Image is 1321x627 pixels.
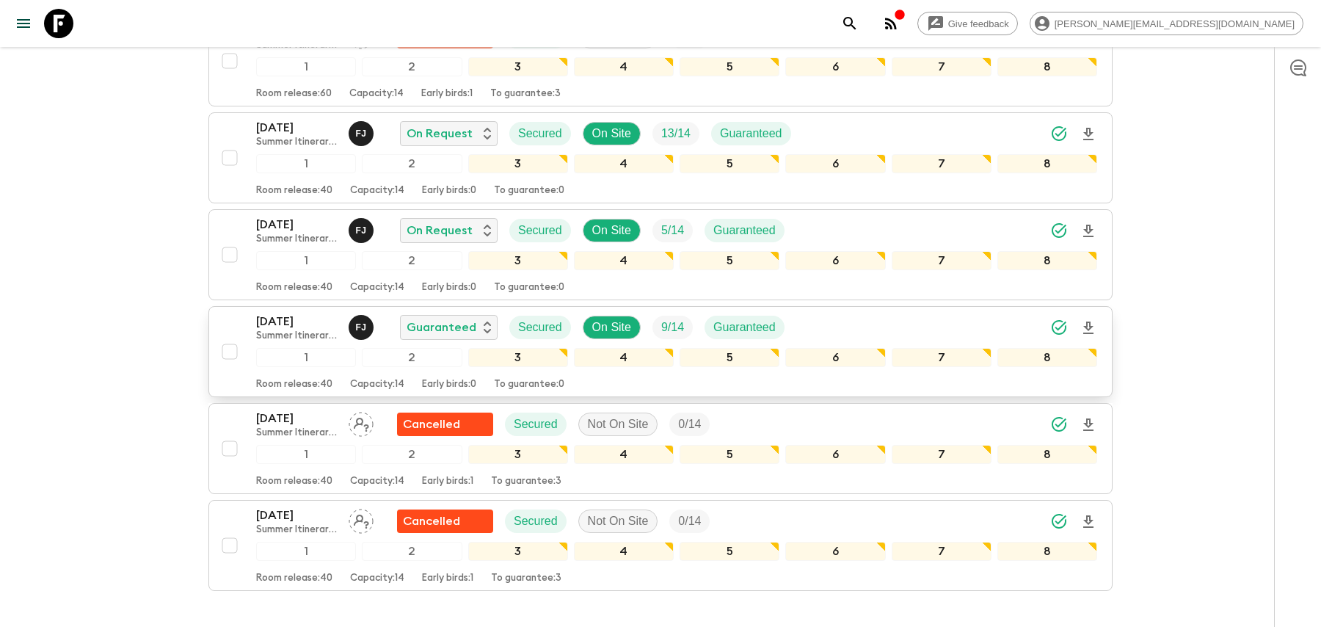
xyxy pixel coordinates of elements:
button: [DATE]Summer Itinerary 2025 ([DATE]-[DATE])Assign pack leaderFlash Pack cancellationSecuredNot On... [208,500,1113,591]
svg: Synced Successfully [1050,125,1068,142]
div: Trip Fill [652,316,693,339]
div: Not On Site [578,510,658,533]
div: 1 [256,542,356,561]
div: 5 [680,251,779,270]
p: 0 / 14 [678,416,701,433]
svg: Synced Successfully [1050,512,1068,530]
p: Guaranteed [713,222,776,239]
svg: Download Onboarding [1080,416,1097,434]
div: Flash Pack cancellation [397,510,493,533]
p: To guarantee: 0 [494,379,564,391]
div: 7 [892,57,991,76]
div: 4 [574,542,674,561]
a: Give feedback [917,12,1018,35]
div: 6 [785,445,885,464]
div: 5 [680,154,779,173]
div: 7 [892,154,991,173]
span: Assign pack leader [349,416,374,428]
div: Flash Pack cancellation [397,413,493,436]
div: 6 [785,348,885,367]
p: To guarantee: 3 [491,476,561,488]
div: 3 [468,445,568,464]
p: F J [355,128,366,139]
div: 6 [785,154,885,173]
p: Early birds: 1 [422,573,473,584]
p: Secured [518,125,562,142]
p: On Request [407,222,473,239]
div: Secured [509,219,571,242]
div: 7 [892,445,991,464]
div: 1 [256,57,356,76]
p: Not On Site [588,512,649,530]
p: Early birds: 1 [422,476,473,488]
button: [DATE]Summer Itinerary 2025 ([DATE]-[DATE])Fadi JaberOn RequestSecuredOn SiteTrip FillGuaranteed1... [208,209,1113,300]
p: On Site [592,125,631,142]
span: [PERSON_NAME][EMAIL_ADDRESS][DOMAIN_NAME] [1047,18,1303,29]
p: 9 / 14 [661,319,684,336]
div: On Site [583,316,641,339]
div: Secured [505,413,567,436]
p: Secured [514,416,558,433]
p: [DATE] [256,410,337,427]
p: To guarantee: 3 [491,573,561,584]
svg: Synced Successfully [1050,416,1068,433]
p: 13 / 14 [661,125,691,142]
div: 1 [256,348,356,367]
p: Early birds: 0 [422,185,476,197]
p: [DATE] [256,507,337,524]
p: Capacity: 14 [350,185,404,197]
p: Secured [514,512,558,530]
p: 5 / 14 [661,222,684,239]
div: 2 [362,542,462,561]
p: Room release: 40 [256,476,332,488]
div: 3 [468,348,568,367]
div: 1 [256,154,356,173]
div: 7 [892,251,991,270]
div: 3 [468,154,568,173]
p: Capacity: 14 [350,282,404,294]
div: 2 [362,154,462,173]
div: Trip Fill [652,219,693,242]
button: [DATE]Summer Itinerary 2025 ([DATE]-[DATE])Fadi JaberGuaranteedSecuredOn SiteTrip FillGuaranteed1... [208,306,1113,397]
div: 5 [680,57,779,76]
div: 2 [362,57,462,76]
button: FJ [349,121,376,146]
button: FJ [349,218,376,243]
span: Assign pack leader [349,513,374,525]
p: Room release: 40 [256,573,332,584]
button: [DATE]Summer Itinerary 2025 ([DATE]-[DATE])Assign pack leaderFlash Pack cancellationSecuredNot On... [208,403,1113,494]
p: Room release: 40 [256,282,332,294]
div: Not On Site [578,413,658,436]
p: Secured [518,222,562,239]
p: Secured [518,319,562,336]
button: [DATE]Summer Itinerary 2025 ([DATE]-[DATE])Assign pack leaderFlash Pack cancellationSecuredNot On... [208,15,1113,106]
div: 4 [574,251,674,270]
p: Summer Itinerary 2025 ([DATE]-[DATE]) [256,524,337,536]
p: On Site [592,319,631,336]
div: 1 [256,445,356,464]
p: Summer Itinerary 2025 ([DATE]-[DATE]) [256,330,337,342]
div: 5 [680,445,779,464]
p: Cancelled [403,416,460,433]
div: 8 [997,57,1097,76]
p: [DATE] [256,216,337,233]
div: On Site [583,122,641,145]
span: Fadi Jaber [349,319,376,331]
p: Capacity: 14 [350,379,404,391]
div: 3 [468,542,568,561]
p: Early birds: 0 [422,282,476,294]
p: Guaranteed [713,319,776,336]
div: 8 [997,348,1097,367]
div: 8 [997,251,1097,270]
p: Early birds: 1 [421,88,473,100]
p: Room release: 40 [256,185,332,197]
button: [DATE]Summer Itinerary 2025 ([DATE]-[DATE])Fadi JaberOn RequestSecuredOn SiteTrip FillGuaranteed1... [208,112,1113,203]
div: 5 [680,348,779,367]
div: 7 [892,542,991,561]
p: Not On Site [588,416,649,433]
div: 4 [574,57,674,76]
p: Guaranteed [720,125,782,142]
div: 4 [574,348,674,367]
div: 2 [362,251,462,270]
span: Give feedback [940,18,1017,29]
